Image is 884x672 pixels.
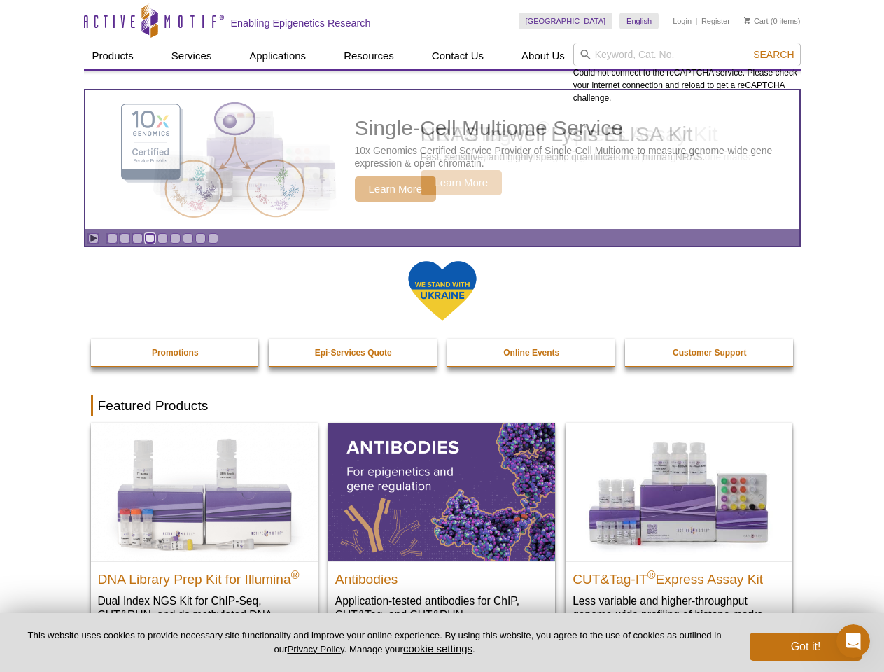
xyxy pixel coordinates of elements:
a: Go to slide 1 [107,233,118,244]
a: Go to slide 5 [157,233,168,244]
button: Search [749,48,798,61]
sup: ® [291,568,300,580]
a: Register [701,16,730,26]
a: English [619,13,659,29]
a: Contact Us [423,43,492,69]
img: All Antibodies [328,423,555,561]
button: Got it! [750,633,862,661]
a: Online Events [447,339,617,366]
input: Keyword, Cat. No. [573,43,801,66]
a: Go to slide 9 [208,233,218,244]
a: Go to slide 3 [132,233,143,244]
h2: DNA Library Prep Kit for Illumina [98,566,311,587]
p: Less variable and higher-throughput genome-wide profiling of histone marks​. [573,594,785,622]
a: Resources [335,43,402,69]
img: Your Cart [744,17,750,24]
p: Dual Index NGS Kit for ChIP-Seq, CUT&RUN, and ds methylated DNA assays. [98,594,311,636]
strong: Promotions [152,348,199,358]
a: About Us [513,43,573,69]
strong: Online Events [503,348,559,358]
p: Application-tested antibodies for ChIP, CUT&Tag, and CUT&RUN. [335,594,548,622]
p: This website uses cookies to provide necessary site functionality and improve your online experie... [22,629,727,656]
span: Search [753,49,794,60]
a: Toggle autoplay [88,233,99,244]
a: Products [84,43,142,69]
li: | [696,13,698,29]
a: Customer Support [625,339,794,366]
img: We Stand With Ukraine [407,260,477,322]
sup: ® [647,568,656,580]
div: Could not connect to the reCAPTCHA service. Please check your internet connection and reload to g... [573,43,801,104]
a: Go to slide 7 [183,233,193,244]
strong: Customer Support [673,348,746,358]
a: Go to slide 6 [170,233,181,244]
a: Epi-Services Quote [269,339,438,366]
iframe: Intercom live chat [836,624,870,658]
a: Applications [241,43,314,69]
li: (0 items) [744,13,801,29]
img: DNA Library Prep Kit for Illumina [91,423,318,561]
strong: Epi-Services Quote [315,348,392,358]
img: CUT&Tag-IT® Express Assay Kit [566,423,792,561]
a: Promotions [91,339,260,366]
a: Login [673,16,692,26]
a: Go to slide 4 [145,233,155,244]
a: [GEOGRAPHIC_DATA] [519,13,613,29]
a: Cart [744,16,769,26]
a: Privacy Policy [287,644,344,654]
h2: Antibodies [335,566,548,587]
a: Go to slide 2 [120,233,130,244]
a: Go to slide 8 [195,233,206,244]
a: CUT&Tag-IT® Express Assay Kit CUT&Tag-IT®Express Assay Kit Less variable and higher-throughput ge... [566,423,792,636]
a: Services [163,43,220,69]
h2: Featured Products [91,395,794,416]
a: DNA Library Prep Kit for Illumina DNA Library Prep Kit for Illumina® Dual Index NGS Kit for ChIP-... [91,423,318,650]
h2: CUT&Tag-IT Express Assay Kit [573,566,785,587]
button: cookie settings [403,643,472,654]
h2: Enabling Epigenetics Research [231,17,371,29]
a: All Antibodies Antibodies Application-tested antibodies for ChIP, CUT&Tag, and CUT&RUN. [328,423,555,636]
